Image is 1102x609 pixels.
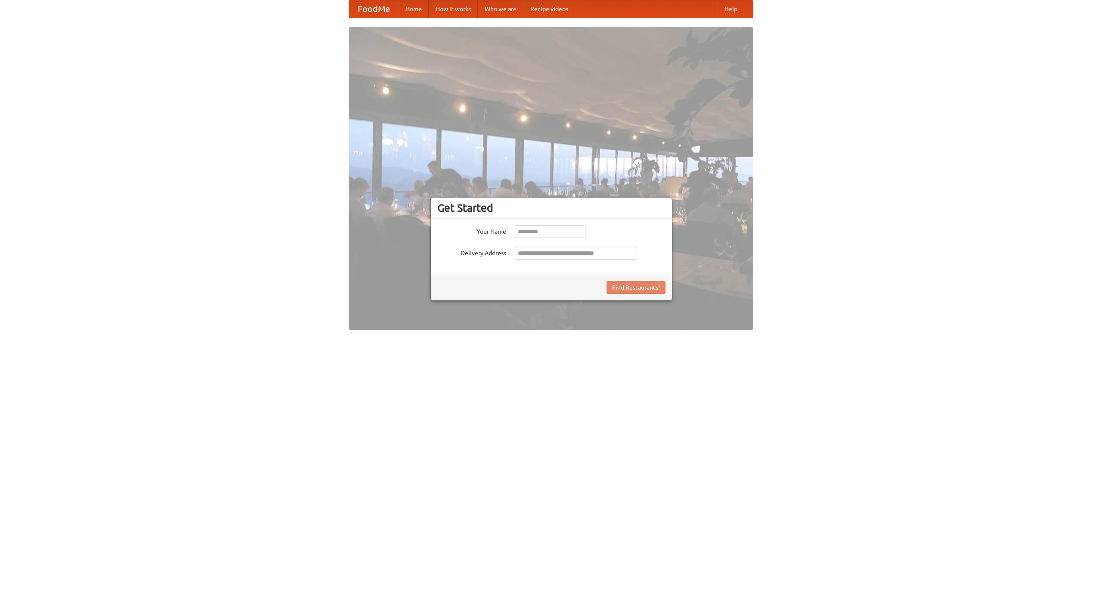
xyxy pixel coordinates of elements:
a: FoodMe [349,0,399,18]
h3: Get Started [437,201,666,214]
button: Find Restaurants! [607,281,666,294]
a: How it works [429,0,478,18]
label: Your Name [437,225,506,236]
a: Recipe videos [523,0,575,18]
a: Home [399,0,429,18]
label: Delivery Address [437,247,506,257]
a: Who we are [478,0,523,18]
a: Help [718,0,744,18]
